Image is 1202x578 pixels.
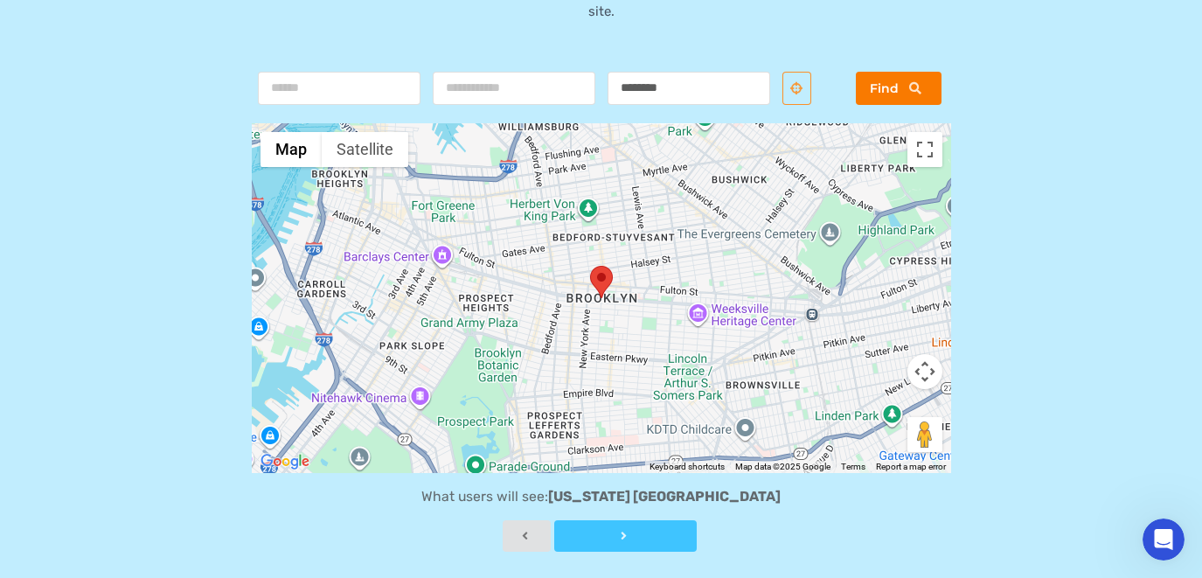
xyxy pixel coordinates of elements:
button: Toggle fullscreen view [907,132,942,167]
a: Terms (opens in new tab) [841,462,865,471]
span: What users will see: [421,488,548,505]
button: Show street map [261,132,322,167]
button: Map camera controls [907,354,942,389]
span: Map data ©2025 Google [735,462,830,471]
a: Report a map error [876,462,946,471]
button: Find [856,72,941,105]
strong: [US_STATE] [GEOGRAPHIC_DATA] [548,488,781,505]
a: Open this area in Google Maps (opens a new window) [256,450,314,473]
img: Google [256,450,314,473]
iframe: Intercom live chat [1143,519,1185,561]
button: Drag Pegman onto the map to open Street View [907,417,942,452]
span: Find [870,80,899,96]
button: Show satellite imagery [322,132,408,167]
button: Keyboard shortcuts [650,461,725,473]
